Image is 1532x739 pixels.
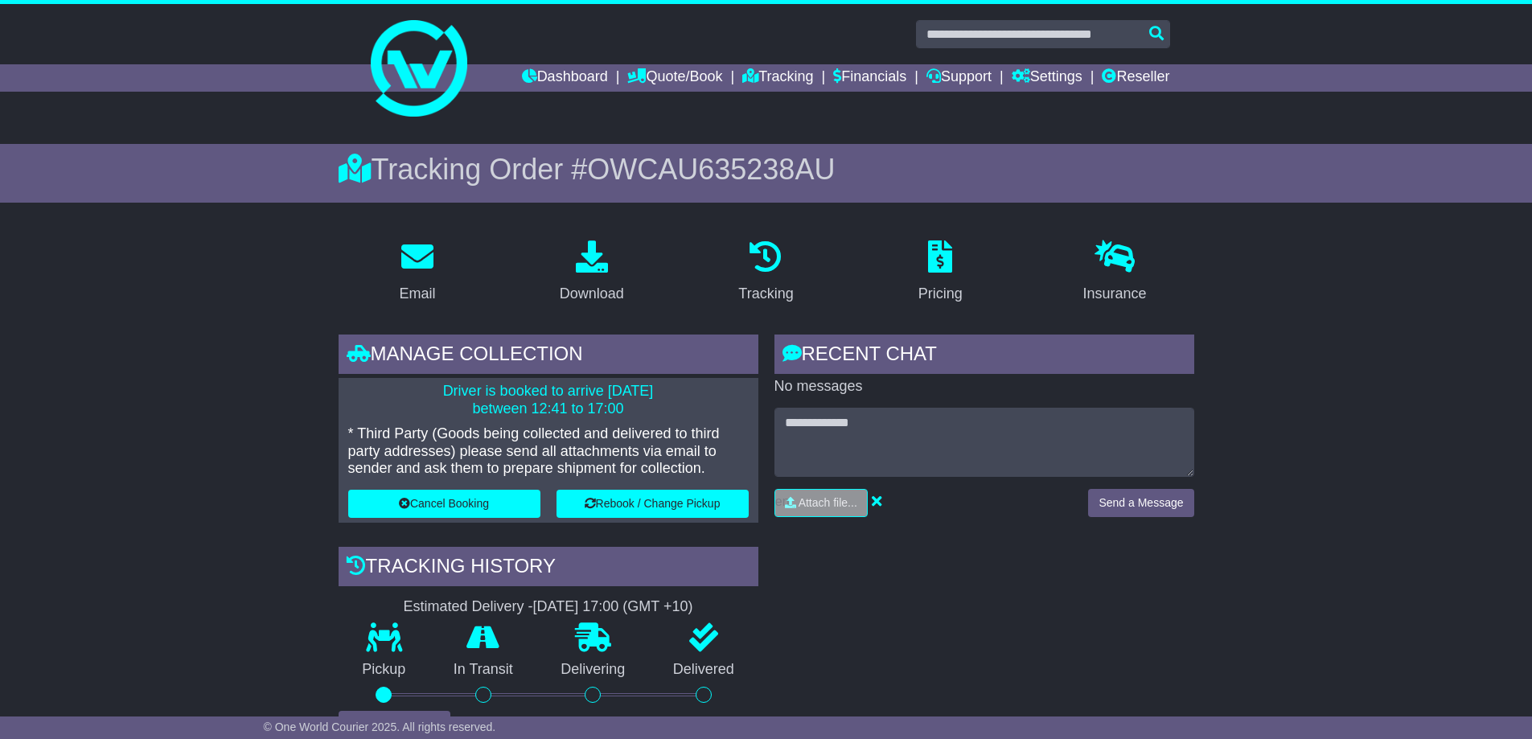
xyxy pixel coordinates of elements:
[1088,489,1193,517] button: Send a Message
[774,335,1194,378] div: RECENT CHAT
[627,64,722,92] a: Quote/Book
[738,283,793,305] div: Tracking
[388,235,446,310] a: Email
[649,661,758,679] p: Delivered
[533,598,693,616] div: [DATE] 17:00 (GMT +10)
[348,490,540,518] button: Cancel Booking
[1012,64,1082,92] a: Settings
[908,235,973,310] a: Pricing
[339,598,758,616] div: Estimated Delivery -
[429,661,537,679] p: In Transit
[339,335,758,378] div: Manage collection
[339,661,430,679] p: Pickup
[918,283,963,305] div: Pricing
[264,721,496,733] span: © One World Courier 2025. All rights reserved.
[522,64,608,92] a: Dashboard
[557,490,749,518] button: Rebook / Change Pickup
[549,235,635,310] a: Download
[1073,235,1157,310] a: Insurance
[537,661,650,679] p: Delivering
[1102,64,1169,92] a: Reseller
[399,283,435,305] div: Email
[587,153,835,186] span: OWCAU635238AU
[339,547,758,590] div: Tracking history
[1083,283,1147,305] div: Insurance
[774,378,1194,396] p: No messages
[560,283,624,305] div: Download
[728,235,803,310] a: Tracking
[348,425,749,478] p: * Third Party (Goods being collected and delivered to third party addresses) please send all atta...
[742,64,813,92] a: Tracking
[926,64,992,92] a: Support
[348,383,749,417] p: Driver is booked to arrive [DATE] between 12:41 to 17:00
[833,64,906,92] a: Financials
[339,152,1194,187] div: Tracking Order #
[339,711,450,739] button: View Full Tracking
